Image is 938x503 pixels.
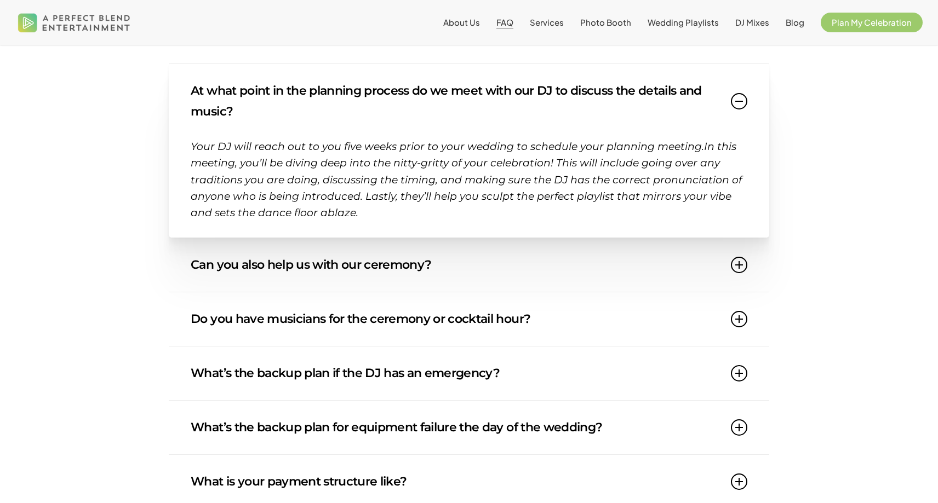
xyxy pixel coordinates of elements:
span: About Us [443,17,480,27]
span: FAQ [496,17,513,27]
a: About Us [443,18,480,27]
a: Wedding Playlists [648,18,719,27]
span: DJ Mixes [735,17,769,27]
span: Blog [786,17,804,27]
a: Plan My Celebration [821,18,923,27]
a: Blog [786,18,804,27]
a: FAQ [496,18,513,27]
span: Photo Booth [580,17,631,27]
a: Do you have musicians for the ceremony or cocktail hour? [191,292,747,346]
a: At what point in the planning process do we meet with our DJ to discuss the details and music? [191,64,747,138]
a: Can you also help us with our ceremony? [191,238,747,292]
span: Your DJ will reach out to you five weeks prior to your wedding to schedule your planning meeting. [191,140,704,153]
a: DJ Mixes [735,18,769,27]
a: What’s the backup plan for equipment failure the day of the wedding? [191,401,747,454]
a: Photo Booth [580,18,631,27]
a: What’s the backup plan if the DJ has an emergency? [191,346,747,400]
span: In this meeting, you’ll be diving deep into the nitty-gritty of your celebration! This will inclu... [191,140,742,219]
a: Services [530,18,564,27]
span: Services [530,17,564,27]
span: Plan My Celebration [832,17,912,27]
span: Wedding Playlists [648,17,719,27]
img: A Perfect Blend Entertainment [15,4,133,41]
